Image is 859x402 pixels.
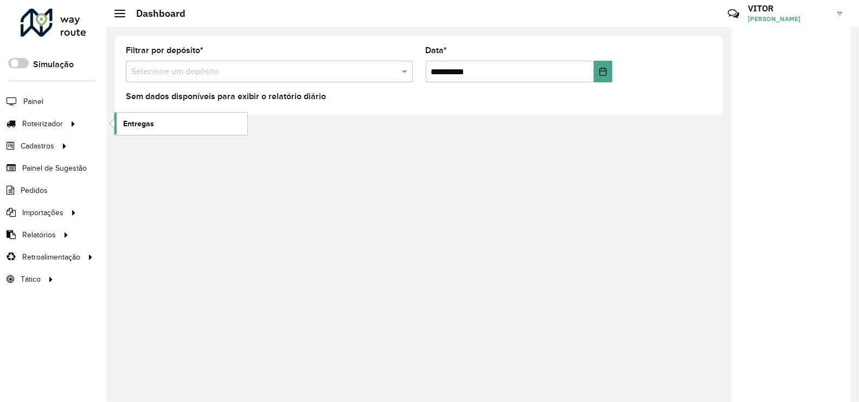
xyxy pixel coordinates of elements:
[23,96,43,107] span: Painel
[748,14,829,24] span: [PERSON_NAME]
[22,251,80,263] span: Retroalimentação
[114,113,247,134] a: Entregas
[426,44,447,57] label: Data
[33,58,74,71] label: Simulação
[722,2,745,25] a: Contato Rápido
[594,61,612,82] button: Choose Date
[21,185,48,196] span: Pedidos
[21,140,54,152] span: Cadastros
[125,8,185,20] h2: Dashboard
[22,163,87,174] span: Painel de Sugestão
[22,207,63,218] span: Importações
[126,44,203,57] label: Filtrar por depósito
[126,90,326,103] label: Sem dados disponíveis para exibir o relatório diário
[123,118,154,129] span: Entregas
[748,3,829,14] h3: VITOR
[22,229,56,241] span: Relatórios
[21,274,41,285] span: Tático
[22,118,63,129] span: Roteirizador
